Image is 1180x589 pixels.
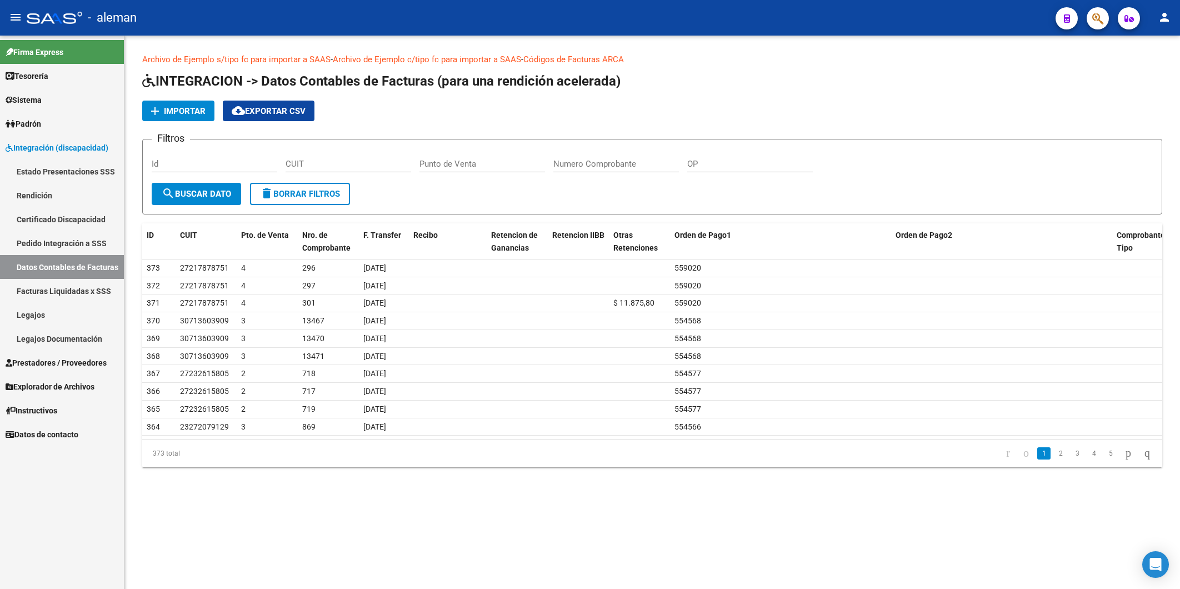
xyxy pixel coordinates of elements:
span: 4 [241,298,246,307]
span: 559020 [674,298,701,307]
span: Nro. de Comprobante [302,231,351,252]
datatable-header-cell: Pto. de Venta [237,223,298,260]
a: Códigos de Facturas ARCA [523,54,624,64]
span: Pto. de Venta [241,231,289,239]
button: Importar [142,101,214,121]
span: 27217878751 [180,263,229,272]
span: 2 [241,405,246,413]
div: Open Intercom Messenger [1142,551,1169,578]
span: Sistema [6,94,42,106]
datatable-header-cell: Retencion de Ganancias [487,223,548,260]
span: $ 11.875,80 [613,298,654,307]
a: 5 [1104,447,1117,460]
span: [DATE] [363,422,386,431]
span: 367 [147,369,160,378]
span: 554568 [674,334,701,343]
a: go to first page [1001,447,1015,460]
span: CUIT [180,231,197,239]
span: 554577 [674,387,701,396]
span: [DATE] [363,405,386,413]
li: page 2 [1052,444,1069,463]
span: INTEGRACION -> Datos Contables de Facturas (para una rendición acelerada) [142,73,621,89]
span: Orden de Pago2 [896,231,952,239]
mat-icon: menu [9,11,22,24]
span: 373 [147,263,160,272]
h3: Filtros [152,131,190,146]
span: 27232615805 [180,369,229,378]
span: [DATE] [363,281,386,290]
mat-icon: search [162,187,175,200]
span: Datos de contacto [6,428,78,441]
span: 2 [241,369,246,378]
span: 23272079129 [180,422,229,431]
span: Integración (discapacidad) [6,142,108,154]
span: [DATE] [363,334,386,343]
span: 366 [147,387,160,396]
span: 3 [241,422,246,431]
datatable-header-cell: CUIT [176,223,237,260]
span: Instructivos [6,405,57,417]
datatable-header-cell: ID [142,223,176,260]
mat-icon: delete [260,187,273,200]
span: - aleman [88,6,137,30]
datatable-header-cell: Orden de Pago2 [891,223,1112,260]
a: go to previous page [1018,447,1034,460]
span: 27232615805 [180,387,229,396]
a: 4 [1087,447,1101,460]
span: F. Transfer [363,231,401,239]
datatable-header-cell: Orden de Pago1 [670,223,891,260]
span: ID [147,231,154,239]
span: Tesorería [6,70,48,82]
span: Otras Retenciones [613,231,658,252]
span: 368 [147,352,160,361]
span: 2 [241,387,246,396]
mat-icon: cloud_download [232,104,245,117]
datatable-header-cell: Otras Retenciones [609,223,670,260]
span: 13470 [302,334,324,343]
span: 27232615805 [180,405,229,413]
span: 27217878751 [180,298,229,307]
span: 13471 [302,352,324,361]
span: Buscar Dato [162,189,231,199]
p: - - [142,53,1162,66]
span: 27217878751 [180,281,229,290]
span: [DATE] [363,352,386,361]
button: Borrar Filtros [250,183,350,205]
span: 296 [302,263,316,272]
span: [DATE] [363,263,386,272]
span: Comprobante Tipo [1117,231,1165,252]
datatable-header-cell: Retencion IIBB [548,223,609,260]
span: 3 [241,316,246,325]
span: 371 [147,298,160,307]
span: [DATE] [363,387,386,396]
span: [DATE] [363,369,386,378]
span: Prestadores / Proveedores [6,357,107,369]
span: 3 [241,334,246,343]
span: 719 [302,405,316,413]
span: 4 [241,263,246,272]
span: Recibo [413,231,438,239]
datatable-header-cell: Comprobante Tipo [1112,223,1162,260]
span: 364 [147,422,160,431]
span: 559020 [674,281,701,290]
a: go to next page [1121,447,1136,460]
span: 3 [241,352,246,361]
span: 30713603909 [180,352,229,361]
span: 13467 [302,316,324,325]
a: Archivo de Ejemplo c/tipo fc para importar a SAAS [333,54,521,64]
span: 4 [241,281,246,290]
a: 2 [1054,447,1067,460]
span: 554566 [674,422,701,431]
span: [DATE] [363,298,386,307]
span: Borrar Filtros [260,189,340,199]
span: 30713603909 [180,316,229,325]
button: Buscar Dato [152,183,241,205]
span: 554577 [674,405,701,413]
span: Retencion IIBB [552,231,604,239]
span: Orden de Pago1 [674,231,731,239]
div: 373 total [142,440,344,467]
a: 1 [1037,447,1051,460]
li: page 5 [1102,444,1119,463]
span: 554568 [674,316,701,325]
a: go to last page [1139,447,1155,460]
